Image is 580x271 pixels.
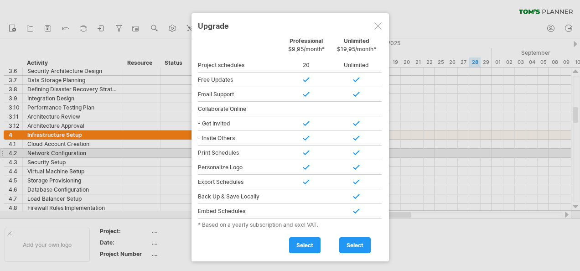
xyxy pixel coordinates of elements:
[331,37,382,57] div: Unlimited
[281,58,331,73] div: 20
[281,37,331,57] div: Professional
[198,73,281,87] div: Free Updates
[288,46,325,52] span: $9,95/month*
[198,160,281,175] div: Personalize Logo
[198,204,281,219] div: Embed Schedules
[198,58,281,73] div: Project schedules
[289,237,321,253] a: select
[331,58,382,73] div: Unlimited
[198,87,281,102] div: Email Support
[339,237,371,253] a: select
[198,146,281,160] div: Print Schedules
[198,102,281,116] div: Collaborate Online
[296,242,313,249] span: select
[198,17,383,34] div: Upgrade
[198,116,281,131] div: - Get Invited
[347,242,363,249] span: select
[198,131,281,146] div: - Invite Others
[198,175,281,189] div: Export Schedules
[337,46,376,52] span: $19,95/month*
[198,189,281,204] div: Back Up & Save Locally
[198,221,383,228] div: * Based on a yearly subscription and excl VAT.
